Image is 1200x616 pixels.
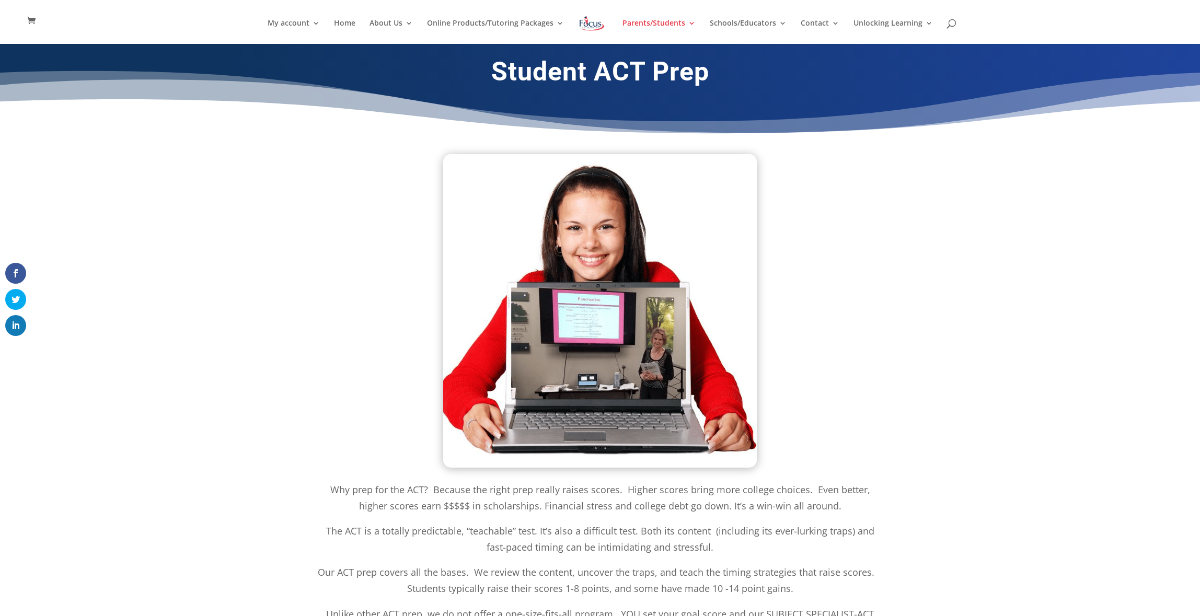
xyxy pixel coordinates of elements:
[334,19,355,44] a: Home
[318,523,882,564] p: The ACT is a totally predictable, “teachable” test. It’s also a difficult test. Both its content ...
[318,564,882,606] p: Our ACT prep covers all the bases. We review the content, uncover the traps, and teach the timing...
[853,19,933,44] a: Unlocking Learning
[710,19,787,44] a: Schools/Educators
[578,14,605,33] img: Focus on Learning
[318,482,882,523] p: Why prep for the ACT? Because the right prep really raises scores. Higher scores bring more colle...
[622,19,696,44] a: Parents/Students
[370,19,413,44] a: About Us
[318,56,882,92] h1: Student ACT Prep
[427,19,564,44] a: Online Products/Tutoring Packages
[443,154,757,468] img: ACT Prep Advanced Class
[801,19,839,44] a: Contact
[268,19,320,44] a: My account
